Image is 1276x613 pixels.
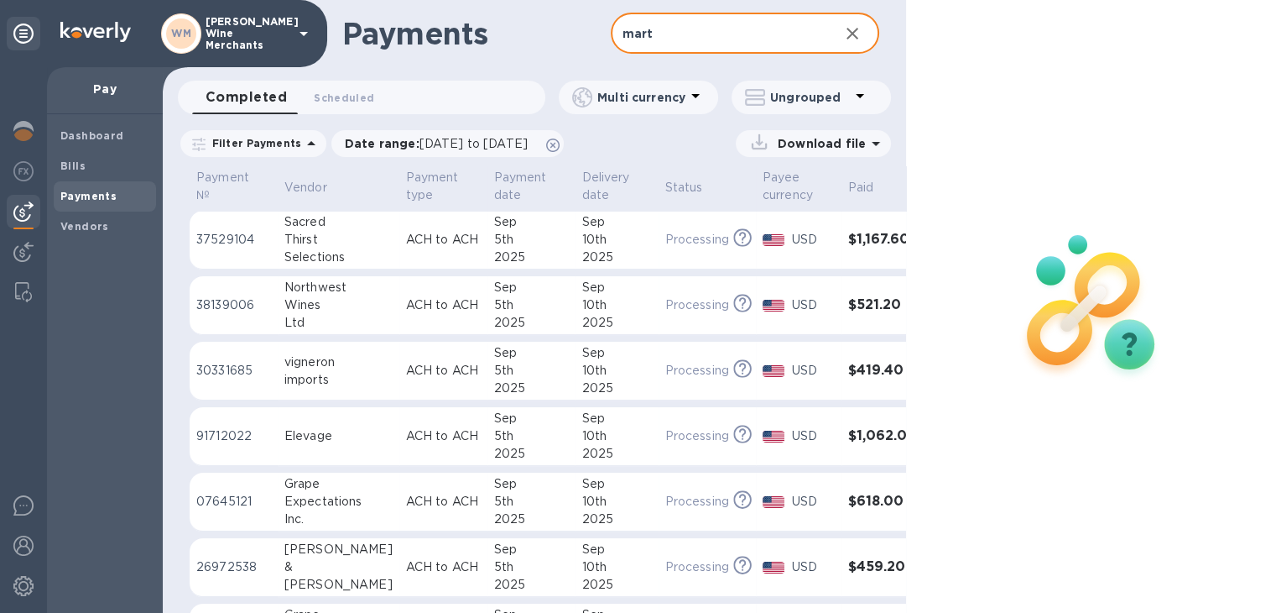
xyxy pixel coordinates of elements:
[763,496,785,508] img: USD
[494,213,569,231] div: Sep
[284,354,393,371] div: vigneron
[581,576,651,594] div: 2025
[284,511,393,528] div: Inc.
[196,231,271,249] p: 37529104
[763,365,785,377] img: USD
[581,475,651,493] div: Sep
[763,169,813,204] p: Payee currency
[770,89,850,106] p: Ungrouped
[406,169,459,204] p: Payment type
[60,220,109,233] b: Vendors
[581,169,651,204] span: Delivery date
[763,234,785,246] img: USD
[342,16,611,51] h1: Payments
[791,231,834,249] p: USD
[848,179,896,196] span: Paid
[581,314,651,332] div: 2025
[206,16,289,51] p: [PERSON_NAME] Wine Merchants
[494,362,569,380] div: 5th
[494,344,569,362] div: Sep
[284,576,393,594] div: [PERSON_NAME]
[494,380,569,397] div: 2025
[763,431,785,443] img: USD
[494,279,569,296] div: Sep
[419,137,528,150] span: [DATE] to [DATE]
[494,296,569,314] div: 5th
[597,89,685,106] p: Multi currency
[763,300,785,312] img: USD
[665,362,729,380] p: Processing
[196,169,271,204] span: Payment №
[284,493,393,511] div: Expectations
[581,541,651,558] div: Sep
[494,427,569,445] div: 5th
[581,493,651,511] div: 10th
[848,179,874,196] p: Paid
[581,249,651,266] div: 2025
[494,493,569,511] div: 5th
[284,249,393,266] div: Selections
[196,493,271,511] p: 07645121
[494,541,569,558] div: Sep
[665,179,703,196] p: Status
[665,493,729,511] p: Processing
[284,231,393,249] div: Thirst
[494,249,569,266] div: 2025
[406,231,481,249] p: ACH to ACH
[581,279,651,296] div: Sep
[314,89,374,107] span: Scheduled
[406,169,481,204] span: Payment type
[13,161,34,181] img: Foreign exchange
[284,296,393,314] div: Wines
[848,363,917,379] h3: $419.40
[494,445,569,463] div: 2025
[284,279,393,296] div: Northwest
[581,427,651,445] div: 10th
[196,169,249,204] p: Payment №
[284,475,393,493] div: Grape
[406,493,481,511] p: ACH to ACH
[665,558,729,576] p: Processing
[406,427,481,445] p: ACH to ACH
[331,130,564,157] div: Date range:[DATE] to [DATE]
[345,135,536,152] p: Date range :
[60,190,117,202] b: Payments
[406,362,481,380] p: ACH to ACH
[791,362,834,380] p: USD
[206,86,287,109] span: Completed
[581,362,651,380] div: 10th
[581,410,651,427] div: Sep
[171,27,191,39] b: WM
[196,558,271,576] p: 26972538
[494,169,569,204] span: Payment date
[284,213,393,231] div: Sacred
[581,511,651,528] div: 2025
[791,558,834,576] p: USD
[494,576,569,594] div: 2025
[763,562,785,574] img: USD
[60,129,124,142] b: Dashboard
[406,296,481,314] p: ACH to ACH
[284,427,393,445] div: Elevage
[665,231,729,249] p: Processing
[494,169,547,204] p: Payment date
[771,135,866,152] p: Download file
[284,541,393,558] div: [PERSON_NAME]
[665,427,729,445] p: Processing
[763,169,835,204] span: Payee currency
[494,410,569,427] div: Sep
[494,475,569,493] div: Sep
[581,231,651,249] div: 10th
[848,297,917,313] h3: $521.20
[196,427,271,445] p: 91712022
[60,22,131,42] img: Logo
[60,81,149,97] p: Pay
[406,558,481,576] p: ACH to ACH
[581,558,651,576] div: 10th
[494,314,569,332] div: 2025
[494,231,569,249] div: 5th
[665,179,725,196] span: Status
[581,296,651,314] div: 10th
[581,169,629,204] p: Delivery date
[581,380,651,397] div: 2025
